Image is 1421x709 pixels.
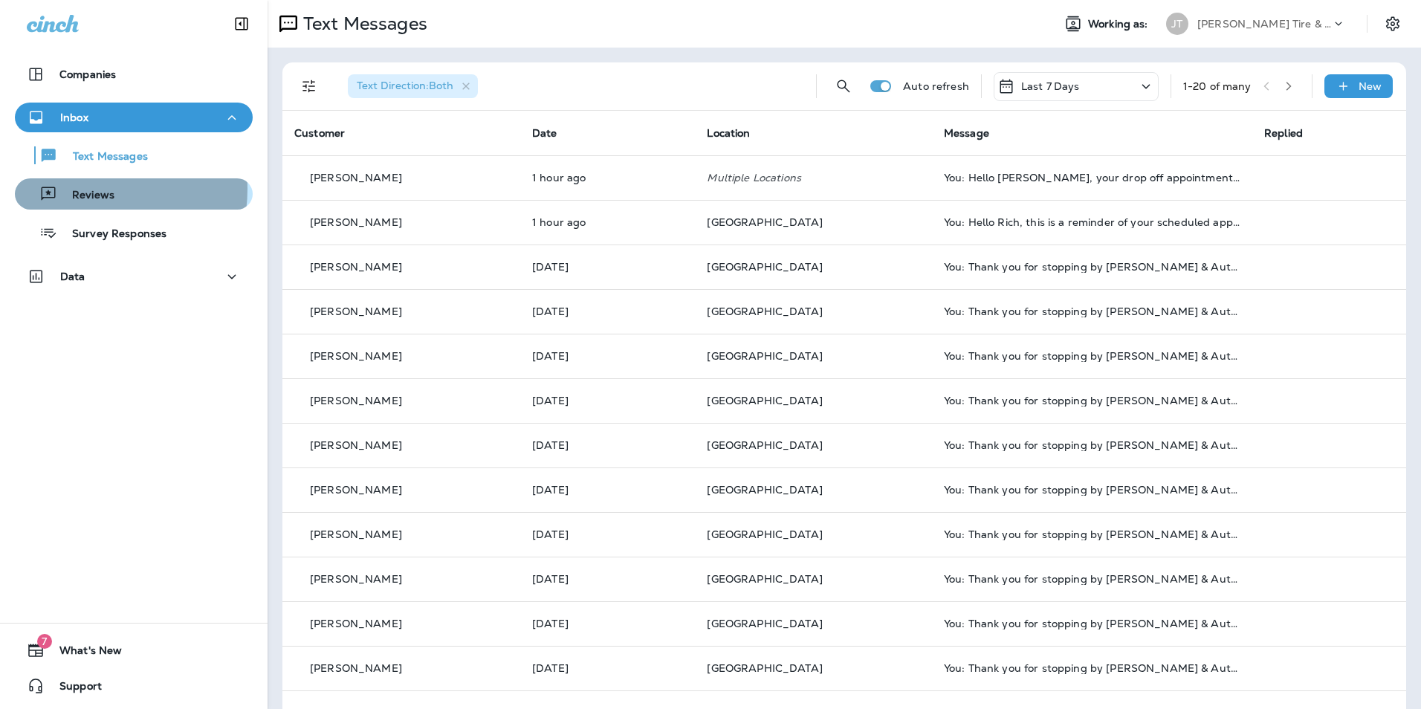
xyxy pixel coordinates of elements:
[1264,126,1303,140] span: Replied
[348,74,478,98] div: Text Direction:Both
[294,126,345,140] span: Customer
[310,261,402,273] p: [PERSON_NAME]
[707,438,822,452] span: [GEOGRAPHIC_DATA]
[944,439,1240,451] div: You: Thank you for stopping by Jensen Tire & Auto - West Dodge Road. Please take 30 seconds to le...
[1021,80,1080,92] p: Last 7 Days
[15,217,253,248] button: Survey Responses
[707,617,822,630] span: [GEOGRAPHIC_DATA]
[532,261,683,273] p: Sep 27, 2025 08:04 AM
[829,71,858,101] button: Search Messages
[532,618,683,629] p: Sep 26, 2025 04:58 PM
[944,573,1240,585] div: You: Thank you for stopping by Jensen Tire & Auto - West Dodge Road. Please take 30 seconds to le...
[15,671,253,701] button: Support
[297,13,427,35] p: Text Messages
[60,111,88,123] p: Inbox
[310,216,402,228] p: [PERSON_NAME]
[310,484,402,496] p: [PERSON_NAME]
[707,349,822,363] span: [GEOGRAPHIC_DATA]
[15,178,253,210] button: Reviews
[944,350,1240,362] div: You: Thank you for stopping by Jensen Tire & Auto - West Dodge Road. Please take 30 seconds to le...
[60,271,85,282] p: Data
[45,680,102,698] span: Support
[944,662,1240,674] div: You: Thank you for stopping by Jensen Tire & Auto - West Dodge Road. Please take 30 seconds to le...
[15,635,253,665] button: 7What's New
[707,572,822,586] span: [GEOGRAPHIC_DATA]
[15,262,253,291] button: Data
[532,305,683,317] p: Sep 27, 2025 08:04 AM
[15,59,253,89] button: Companies
[944,528,1240,540] div: You: Thank you for stopping by Jensen Tire & Auto - West Dodge Road. Please take 30 seconds to le...
[1183,80,1252,92] div: 1 - 20 of many
[221,9,262,39] button: Collapse Sidebar
[707,305,822,318] span: [GEOGRAPHIC_DATA]
[532,216,683,228] p: Sep 29, 2025 09:02 AM
[357,79,453,92] span: Text Direction : Both
[310,172,402,184] p: [PERSON_NAME]
[37,634,52,649] span: 7
[1166,13,1188,35] div: JT
[1088,18,1151,30] span: Working as:
[944,172,1240,184] div: You: Hello Katelyn, your drop off appointment at Jensen Tire & Auto is tomorrow. Reschedule? Call...
[944,216,1240,228] div: You: Hello Rich, this is a reminder of your scheduled appointment set for 09/30/2025 7:00 AM at W...
[1359,80,1382,92] p: New
[944,395,1240,407] div: You: Thank you for stopping by Jensen Tire & Auto - West Dodge Road. Please take 30 seconds to le...
[532,126,557,140] span: Date
[310,662,402,674] p: [PERSON_NAME]
[1379,10,1406,37] button: Settings
[532,528,683,540] p: Sep 27, 2025 08:03 AM
[310,618,402,629] p: [PERSON_NAME]
[707,172,919,184] p: Multiple Locations
[532,395,683,407] p: Sep 27, 2025 08:03 AM
[707,661,822,675] span: [GEOGRAPHIC_DATA]
[944,484,1240,496] div: You: Thank you for stopping by Jensen Tire & Auto - West Dodge Road. Please take 30 seconds to le...
[15,140,253,171] button: Text Messages
[59,68,116,80] p: Companies
[707,394,822,407] span: [GEOGRAPHIC_DATA]
[1197,18,1331,30] p: [PERSON_NAME] Tire & Auto
[944,261,1240,273] div: You: Thank you for stopping by Jensen Tire & Auto - West Dodge Road. Please take 30 seconds to le...
[310,573,402,585] p: [PERSON_NAME]
[310,305,402,317] p: [PERSON_NAME]
[903,80,969,92] p: Auto refresh
[944,126,989,140] span: Message
[532,172,683,184] p: Sep 29, 2025 09:02 AM
[294,71,324,101] button: Filters
[310,439,402,451] p: [PERSON_NAME]
[532,439,683,451] p: Sep 27, 2025 08:03 AM
[944,618,1240,629] div: You: Thank you for stopping by Jensen Tire & Auto - West Dodge Road. Please take 30 seconds to le...
[944,305,1240,317] div: You: Thank you for stopping by Jensen Tire & Auto - West Dodge Road. Please take 30 seconds to le...
[707,260,822,273] span: [GEOGRAPHIC_DATA]
[532,662,683,674] p: Sep 26, 2025 03:59 PM
[15,103,253,132] button: Inbox
[57,227,166,242] p: Survey Responses
[532,484,683,496] p: Sep 27, 2025 08:03 AM
[707,126,750,140] span: Location
[310,528,402,540] p: [PERSON_NAME]
[310,395,402,407] p: [PERSON_NAME]
[532,350,683,362] p: Sep 27, 2025 08:03 AM
[57,189,114,203] p: Reviews
[707,528,822,541] span: [GEOGRAPHIC_DATA]
[707,483,822,496] span: [GEOGRAPHIC_DATA]
[310,350,402,362] p: [PERSON_NAME]
[58,150,148,164] p: Text Messages
[45,644,122,662] span: What's New
[707,216,822,229] span: [GEOGRAPHIC_DATA]
[532,573,683,585] p: Sep 26, 2025 04:58 PM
